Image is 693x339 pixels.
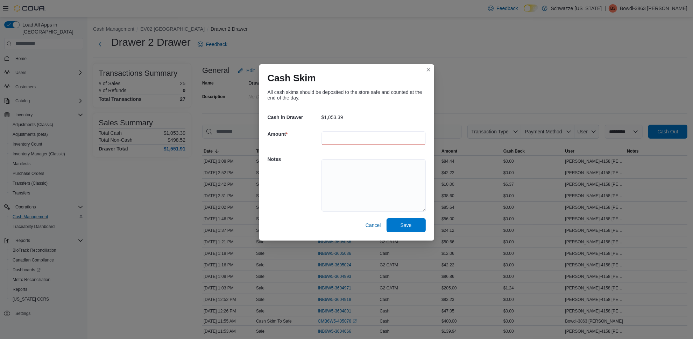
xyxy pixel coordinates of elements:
[268,110,320,124] h5: Cash in Drawer
[321,115,343,120] p: $1,053.39
[401,222,412,229] span: Save
[387,218,426,232] button: Save
[268,89,426,101] div: All cash skims should be deposited to the store safe and counted at the end of the day.
[363,218,384,232] button: Cancel
[366,222,381,229] span: Cancel
[424,66,433,74] button: Closes this modal window
[268,73,316,84] h1: Cash Skim
[268,127,320,141] h5: Amount
[268,152,320,166] h5: Notes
